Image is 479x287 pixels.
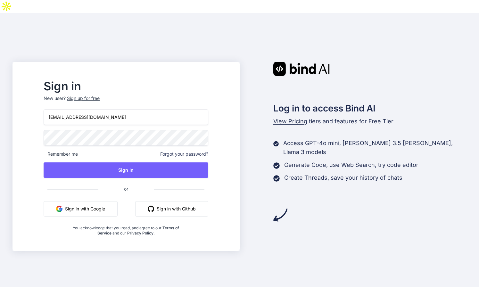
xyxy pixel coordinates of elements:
a: Terms of Service [97,225,179,235]
img: arrow [273,208,287,222]
img: Bind AI logo [273,62,330,76]
button: Sign in with Github [135,201,208,217]
span: or [98,181,154,197]
button: Sign in with Google [44,201,118,217]
span: Forgot your password? [160,151,208,157]
div: Sign up for free [67,95,100,102]
p: Access GPT-4o mini, [PERSON_NAME] 3.5 [PERSON_NAME], Llama 3 models [283,139,467,157]
span: Remember me [44,151,78,157]
p: Generate Code, use Web Search, try code editor [284,160,418,169]
span: View Pricing [273,118,307,125]
button: Sign In [44,162,208,178]
p: Create Threads, save your history of chats [284,173,402,182]
h2: Log in to access Bind AI [273,102,467,115]
div: You acknowledge that you read, and agree to our and our [71,222,181,236]
img: google [56,206,62,212]
p: New user? [44,95,208,109]
h2: Sign in [44,81,208,91]
a: Privacy Policy. [127,231,155,235]
p: tiers and features for Free Tier [273,117,467,126]
input: Login or Email [44,109,208,125]
img: github [148,206,154,212]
